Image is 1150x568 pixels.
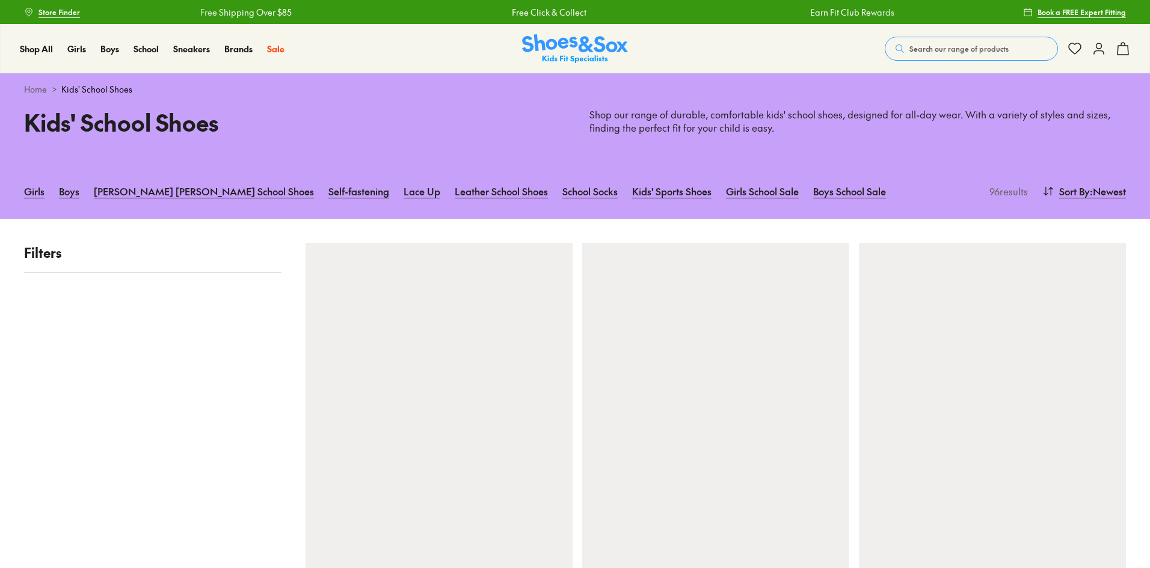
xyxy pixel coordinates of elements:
a: Boys School Sale [813,178,886,204]
a: Shoes & Sox [522,34,628,64]
a: Sneakers [173,43,210,55]
span: : Newest [1090,184,1126,198]
a: Girls [24,178,45,204]
p: Shop our range of durable, comfortable kids' school shoes, designed for all-day wear. With a vari... [589,108,1126,135]
img: SNS_Logo_Responsive.svg [522,34,628,64]
a: Boys [100,43,119,55]
span: Sort By [1059,184,1090,198]
a: Book a FREE Expert Fitting [1023,1,1126,23]
a: Brands [224,43,253,55]
a: Earn Fit Club Rewards [810,6,894,19]
a: Home [24,83,47,96]
button: Search our range of products [885,37,1058,61]
a: Kids' Sports Shoes [632,178,712,204]
p: 96 results [985,184,1028,198]
span: Kids' School Shoes [61,83,132,96]
span: Store Finder [38,7,80,17]
a: [PERSON_NAME] [PERSON_NAME] School Shoes [94,178,314,204]
span: Book a FREE Expert Fitting [1038,7,1126,17]
a: Sale [267,43,284,55]
a: Leather School Shoes [455,178,548,204]
a: School Socks [562,178,618,204]
a: Store Finder [24,1,80,23]
div: > [24,83,1126,96]
a: Self-fastening [328,178,389,204]
a: Shop All [20,43,53,55]
span: Search our range of products [909,43,1009,54]
a: Lace Up [404,178,440,204]
p: Filters [24,243,281,263]
h1: Kids' School Shoes [24,105,561,139]
a: Boys [59,178,79,204]
a: Free Shipping Over $85 [200,6,291,19]
a: Free Click & Collect [511,6,586,19]
a: School [134,43,159,55]
button: Sort By:Newest [1042,178,1126,204]
a: Girls [67,43,86,55]
a: Girls School Sale [726,178,799,204]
